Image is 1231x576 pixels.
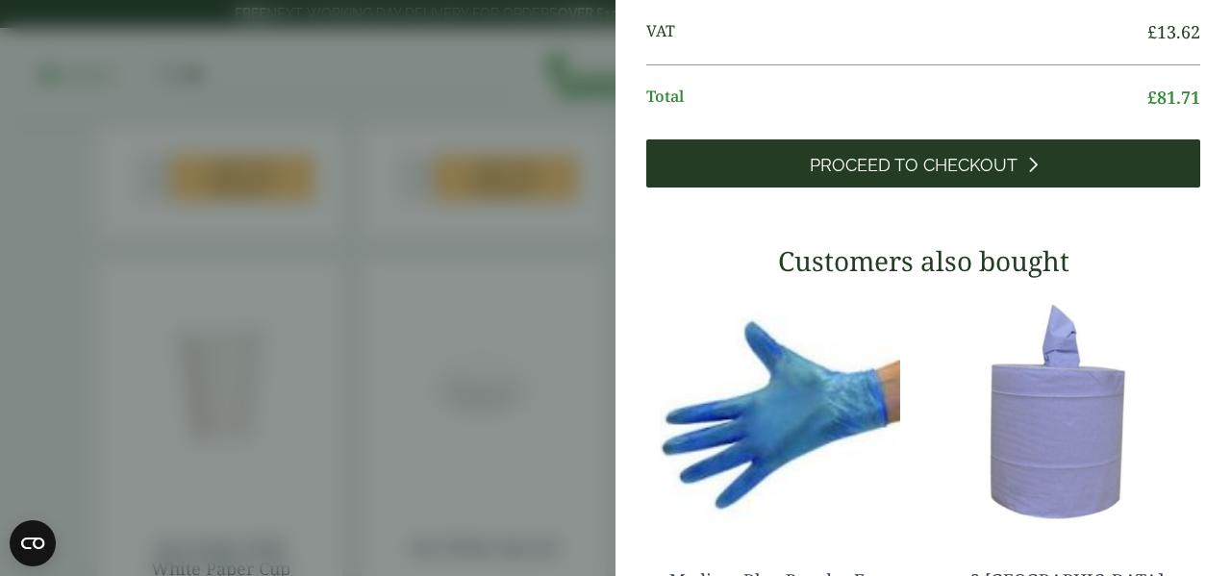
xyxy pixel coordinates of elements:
[10,520,56,566] button: Open CMP widget
[933,291,1200,532] img: 3630017-2-Ply-Blue-Centre-Feed-104m
[646,245,1200,278] h3: Customers also bought
[1147,20,1200,43] bdi: 13.62
[646,139,1200,188] a: Proceed to Checkout
[1147,20,1157,43] span: £
[646,291,914,532] img: 4130015J-Blue-Vinyl-Powder-Free-Gloves-Medium
[810,155,1017,176] span: Proceed to Checkout
[646,85,1147,111] span: Total
[646,19,1147,45] span: VAT
[1147,86,1157,109] span: £
[1147,86,1200,109] bdi: 81.71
